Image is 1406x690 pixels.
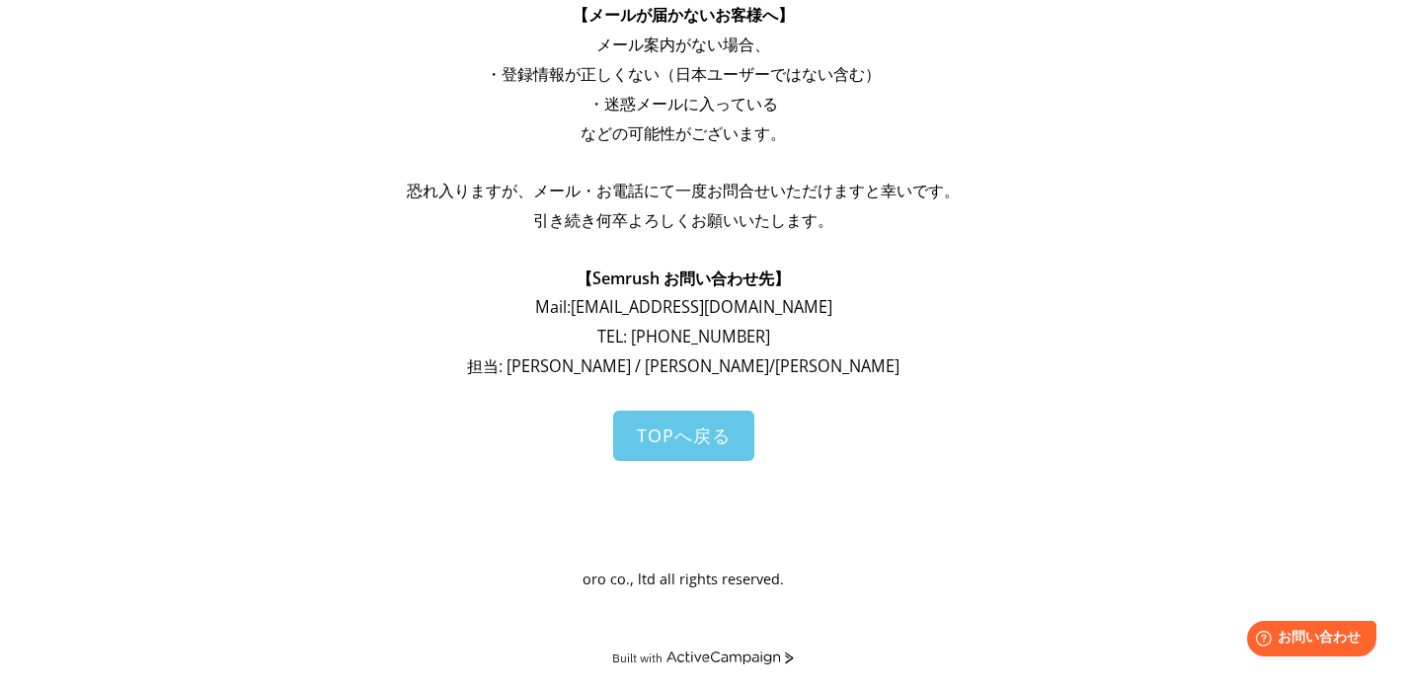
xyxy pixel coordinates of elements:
[486,63,881,85] span: ・登録情報が正しくない（日本ユーザーではない含む）
[1230,613,1384,668] iframe: Help widget launcher
[583,570,784,588] span: oro co., ltd all rights reserved.
[588,93,778,115] span: ・迷惑メールに入っている
[533,209,833,231] span: 引き続き何卒よろしくお願いいたします。
[613,411,754,461] a: TOPへ戻る
[535,296,832,318] span: Mail: [EMAIL_ADDRESS][DOMAIN_NAME]
[612,651,663,665] div: Built with
[596,34,770,55] span: メール案内がない場合、
[467,355,899,377] span: 担当: [PERSON_NAME] / [PERSON_NAME]/[PERSON_NAME]
[407,180,960,201] span: 恐れ入りますが、メール・お電話にて一度お問合せいただけますと幸いです。
[577,268,790,289] span: 【Semrush お問い合わせ先】
[581,122,786,144] span: などの可能性がございます。
[597,326,770,347] span: TEL: [PHONE_NUMBER]
[573,4,794,26] span: 【メールが届かないお客様へ】
[637,423,731,447] span: TOPへ戻る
